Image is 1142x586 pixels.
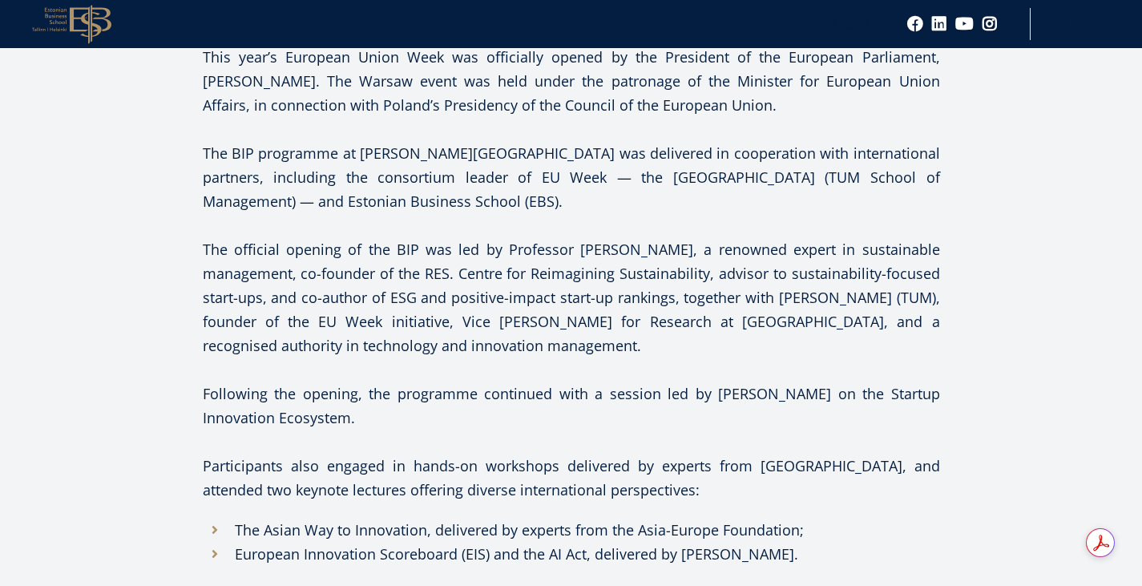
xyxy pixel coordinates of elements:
p: This year’s European Union Week was officially opened by the President of the European Parliament... [203,45,940,117]
p: The official opening of the BIP was led by Professor [PERSON_NAME], a renowned expert in sustaina... [203,237,940,358]
li: European Innovation Scoreboard (EIS) and the AI Act, delivered by [PERSON_NAME]. [203,542,940,566]
li: The Asian Way to Innovation, delivered by experts from the Asia-Europe Foundation; [203,518,940,542]
p: Participants also engaged in hands-on workshops delivered by experts from [GEOGRAPHIC_DATA], and ... [203,454,940,502]
a: Youtube [955,16,974,32]
a: Linkedin [931,16,947,32]
a: Instagram [982,16,998,32]
a: Facebook [907,16,923,32]
p: The BIP programme at [PERSON_NAME][GEOGRAPHIC_DATA] was delivered in cooperation with internation... [203,141,940,213]
p: Following the opening, the programme continued with a session led by [PERSON_NAME] on the Startup... [203,382,940,430]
